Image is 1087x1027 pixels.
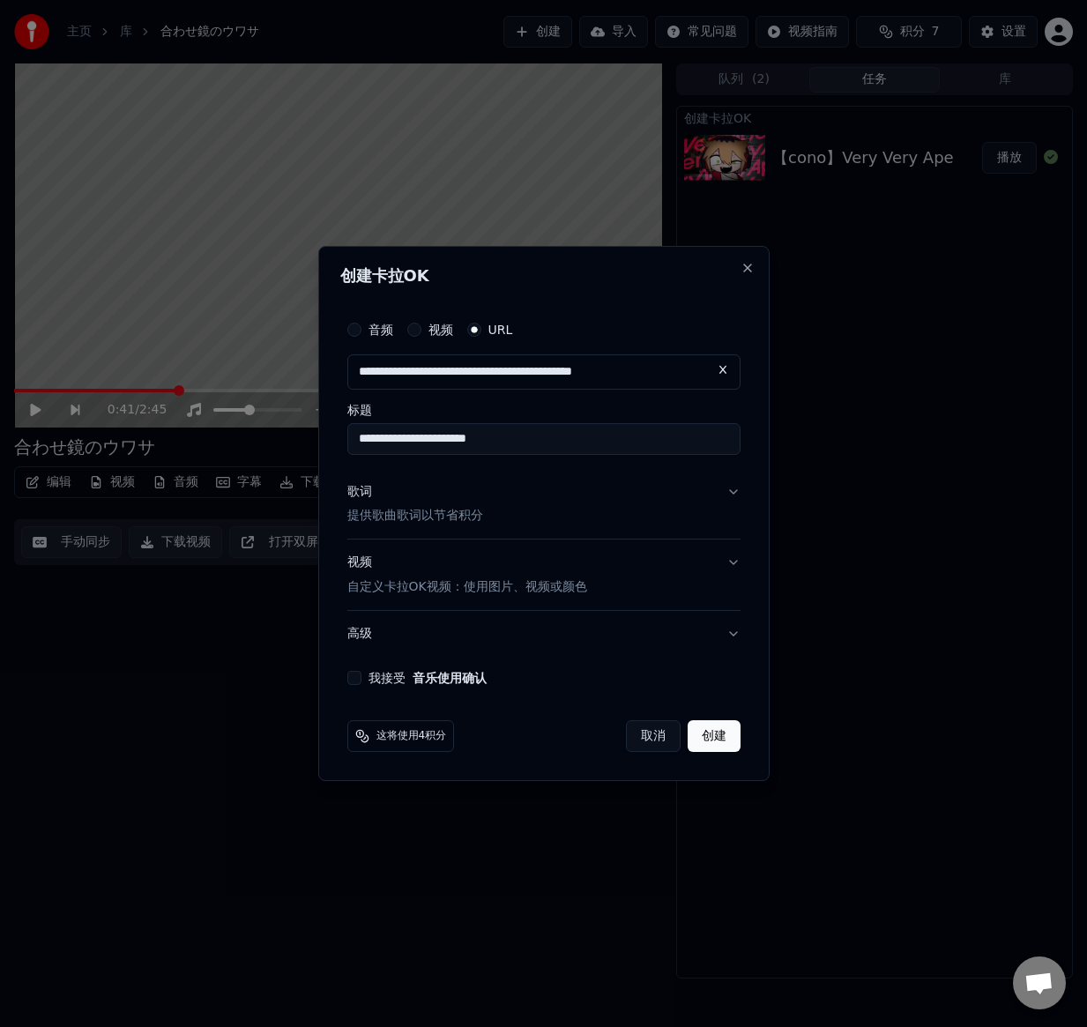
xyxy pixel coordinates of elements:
[688,720,741,752] button: 创建
[369,672,487,684] label: 我接受
[347,578,587,596] p: 自定义卡拉OK视频：使用图片、视频或颜色
[347,540,741,611] button: 视频自定义卡拉OK视频：使用图片、视频或颜色
[413,672,487,684] button: 我接受
[347,554,587,597] div: 视频
[340,268,748,284] h2: 创建卡拉OK
[488,324,513,336] label: URL
[369,324,393,336] label: 音频
[347,611,741,657] button: 高级
[347,469,741,540] button: 歌词提供歌曲歌词以节省积分
[347,483,372,501] div: 歌词
[428,324,453,336] label: 视频
[347,508,483,525] p: 提供歌曲歌词以节省积分
[626,720,681,752] button: 取消
[376,729,447,743] span: 这将使用4积分
[347,404,741,416] label: 标题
